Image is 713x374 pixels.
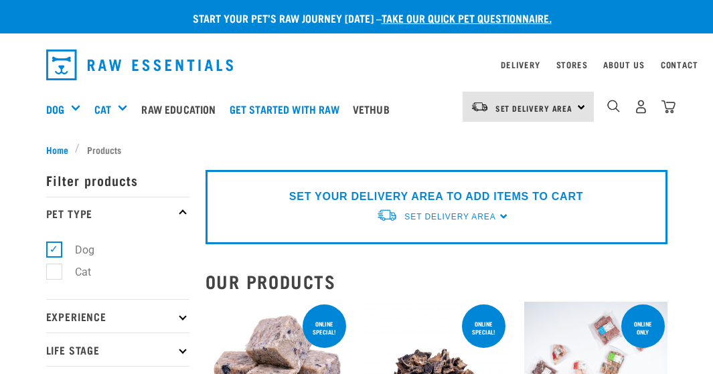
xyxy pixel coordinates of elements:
p: Life Stage [46,333,189,366]
img: van-moving.png [471,101,489,113]
img: user.png [634,100,648,114]
img: home-icon@2x.png [661,100,676,114]
div: ONLINE SPECIAL! [462,314,505,342]
label: Dog [54,242,100,258]
h2: Our Products [206,271,667,292]
a: Get started with Raw [226,82,349,136]
p: Experience [46,299,189,333]
a: Dog [46,101,64,117]
p: SET YOUR DELIVERY AREA TO ADD ITEMS TO CART [289,189,583,205]
a: Raw Education [138,82,226,136]
span: Set Delivery Area [404,212,495,221]
nav: dropdown navigation [35,44,678,86]
a: Vethub [349,82,400,136]
img: van-moving.png [376,208,398,222]
p: Filter products [46,163,189,197]
label: Cat [54,264,96,280]
div: ONLINE SPECIAL! [303,314,346,342]
a: About Us [603,62,644,67]
img: Raw Essentials Logo [46,50,234,80]
nav: breadcrumbs [46,143,667,157]
a: Stores [556,62,588,67]
a: Home [46,143,76,157]
a: Delivery [501,62,540,67]
a: Cat [94,101,111,117]
div: Online Only [621,314,665,342]
a: Contact [661,62,698,67]
span: Set Delivery Area [495,106,573,110]
span: Home [46,143,68,157]
img: home-icon-1@2x.png [607,100,620,112]
p: Pet Type [46,197,189,230]
a: take our quick pet questionnaire. [382,15,552,21]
